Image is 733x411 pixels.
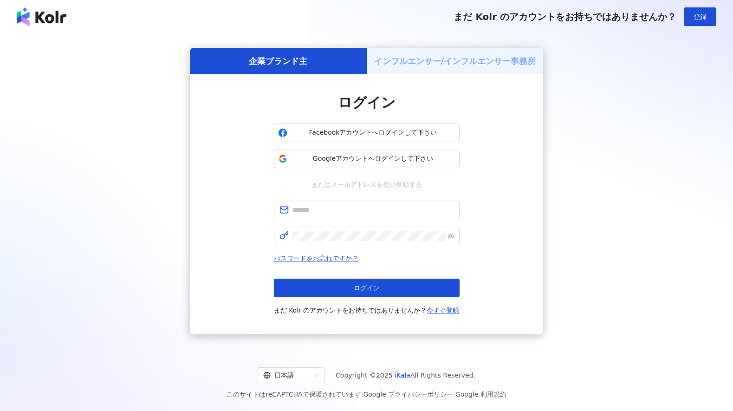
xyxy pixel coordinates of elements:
img: logo [17,7,66,26]
span: まだ Kolr のアカウントをお持ちではありませんか？ [454,11,676,22]
span: ログイン [338,94,396,111]
span: Facebookアカウントへログインして下さい [291,128,455,137]
a: Google 利用規約 [455,391,506,398]
span: 登録 [694,13,707,20]
a: 今すぐ登録 [427,307,459,314]
a: Google プライバシーポリシー [363,391,453,398]
span: | [453,391,455,398]
span: またはメールアドレスを使い登録する [305,179,428,189]
span: このサイトはreCAPTCHAで保護されています [227,389,506,400]
h5: インフルエンサー/インフルエンサー事務所 [374,55,536,67]
button: Googleアカウントへログインして下さい [274,150,460,168]
span: まだ Kolr のアカウントをお持ちではありませんか？ [274,305,460,316]
h5: 企業ブランド主 [249,55,307,67]
span: Copyright © 2025 All Rights Reserved. [336,370,475,381]
a: パスワードをお忘れですか？ [274,254,358,262]
a: iKala [395,372,410,379]
button: Facebookアカウントへログインして下さい [274,124,460,142]
span: Googleアカウントへログインして下さい [291,154,455,163]
button: ログイン [274,279,460,297]
button: 登録 [684,7,716,26]
span: ログイン [354,284,380,292]
span: | [361,391,363,398]
div: 日本語 [263,368,311,383]
span: eye-invisible [448,233,454,239]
